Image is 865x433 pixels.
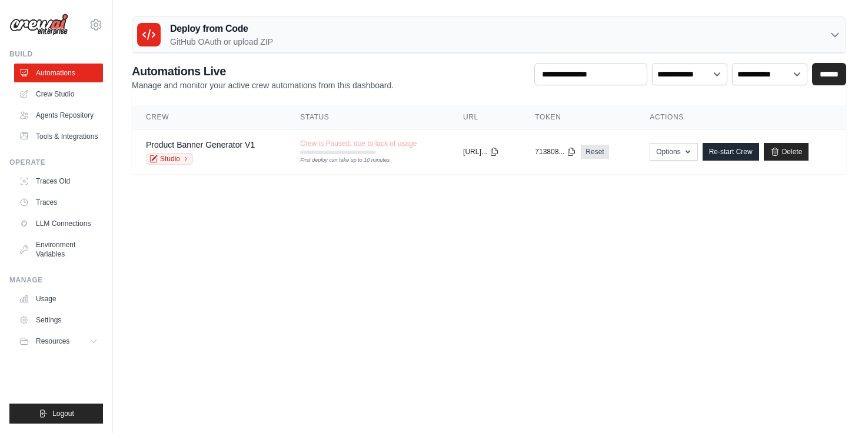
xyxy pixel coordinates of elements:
[170,22,273,36] h3: Deploy from Code
[535,147,576,156] button: 713808...
[14,193,103,212] a: Traces
[9,14,68,36] img: Logo
[581,145,608,159] a: Reset
[300,139,417,148] span: Crew is Paused, due to lack of usage
[146,140,255,149] a: Product Banner Generator V1
[132,63,394,79] h2: Automations Live
[52,409,74,418] span: Logout
[36,337,69,346] span: Resources
[764,143,809,161] a: Delete
[132,105,286,129] th: Crew
[521,105,636,129] th: Token
[9,275,103,285] div: Manage
[14,85,103,104] a: Crew Studio
[703,143,759,161] a: Re-start Crew
[14,172,103,191] a: Traces Old
[636,105,846,129] th: Actions
[449,105,521,129] th: URL
[170,36,273,48] p: GitHub OAuth or upload ZIP
[14,106,103,125] a: Agents Repository
[300,156,375,165] div: First deploy can take up to 10 minutes
[14,311,103,329] a: Settings
[9,158,103,167] div: Operate
[650,143,697,161] button: Options
[14,64,103,82] a: Automations
[14,289,103,308] a: Usage
[14,127,103,146] a: Tools & Integrations
[9,49,103,59] div: Build
[9,404,103,424] button: Logout
[14,214,103,233] a: LLM Connections
[146,153,193,165] a: Studio
[14,235,103,264] a: Environment Variables
[14,332,103,351] button: Resources
[286,105,449,129] th: Status
[132,79,394,91] p: Manage and monitor your active crew automations from this dashboard.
